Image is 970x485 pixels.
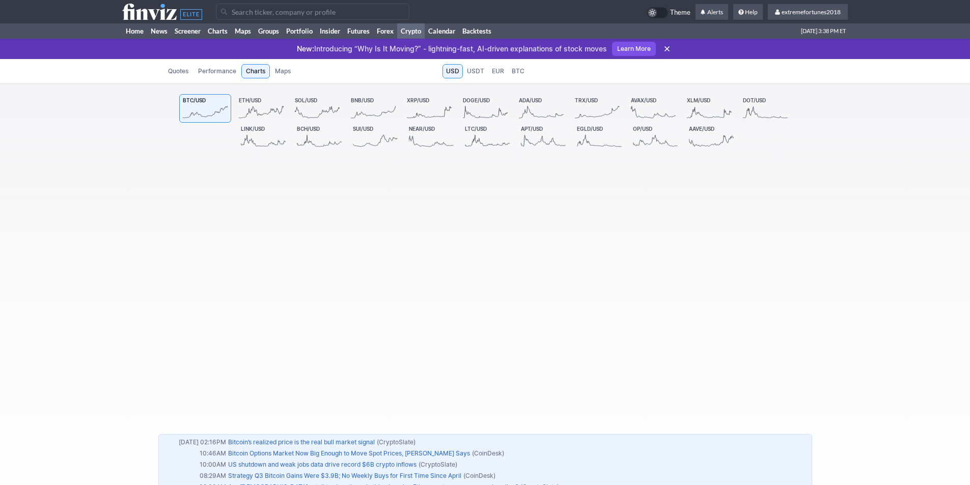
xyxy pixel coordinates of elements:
a: Forex [373,23,397,39]
a: Charts [204,23,231,39]
span: Theme [670,7,690,18]
span: ETH/USD [239,97,261,103]
a: Portfolio [283,23,316,39]
a: USDT [463,64,488,78]
a: Groups [255,23,283,39]
span: (CryptoSlate) [419,460,457,470]
a: DOT/USD [739,94,791,123]
a: LTC/USD [461,123,513,151]
span: USDT [467,66,484,76]
span: AVAX/USD [631,97,656,103]
span: Performance [198,66,236,76]
td: 10:46AM [161,448,227,459]
a: SUI/USD [349,123,401,151]
a: USD [442,64,463,78]
input: Search [216,4,409,20]
td: 08:29AM [161,470,227,481]
span: TRX/USD [575,97,598,103]
a: Maps [270,64,295,78]
span: DOGE/USD [463,97,490,103]
a: Bitcoin’s realized price is the real bull market signal [228,438,375,446]
a: LINK/USD [237,123,289,151]
a: EGLD/USD [573,123,625,151]
span: BNB/USD [351,97,374,103]
span: (CryptoSlate) [377,437,415,447]
a: ADA/USD [515,94,567,123]
span: EGLD/USD [577,126,603,132]
span: XLM/USD [687,97,710,103]
a: XRP/USD [403,94,455,123]
a: News [147,23,171,39]
a: Alerts [696,4,728,20]
a: BTC [508,64,528,78]
span: EUR [492,66,504,76]
span: (CoinDesk) [463,471,495,481]
span: LTC/USD [465,126,487,132]
a: OP/USD [629,123,681,151]
a: BTC/USD [179,94,231,123]
a: BCH/USD [293,123,345,151]
a: APT/USD [517,123,569,151]
a: NEAR/USD [405,123,457,151]
a: Maps [231,23,255,39]
span: Quotes [168,66,188,76]
a: Help [733,4,763,20]
a: Futures [344,23,373,39]
a: EUR [488,64,508,78]
span: SOL/USD [295,97,317,103]
span: [DATE] 3:38 PM ET [801,23,846,39]
span: BTC [512,66,524,76]
span: AAVE/USD [689,126,714,132]
a: Crypto [397,23,425,39]
a: extremefortunes2018 [768,4,848,20]
a: ETH/USD [235,94,287,123]
a: Insider [316,23,344,39]
span: BCH/USD [297,126,320,132]
a: Charts [241,64,270,78]
a: DOGE/USD [459,94,511,123]
a: Backtests [459,23,495,39]
a: Quotes [163,64,193,78]
span: OP/USD [633,126,652,132]
span: ADA/USD [519,97,542,103]
a: Home [122,23,147,39]
span: DOT/USD [743,97,766,103]
a: Performance [193,64,241,78]
a: US shutdown and weak jobs data drive record $6B crypto inflows [228,461,417,468]
td: [DATE] 02:16PM [161,437,227,448]
span: USD [446,66,459,76]
span: APT/USD [521,126,543,132]
span: (CoinDesk) [472,448,504,459]
a: Learn More [612,42,656,56]
a: Theme [647,7,690,18]
a: Screener [171,23,204,39]
span: SUI/USD [353,126,373,132]
span: NEAR/USD [409,126,435,132]
span: Maps [275,66,291,76]
span: extremefortunes2018 [782,8,841,16]
span: LINK/USD [241,126,265,132]
a: BNB/USD [347,94,399,123]
a: Bitcoin Options Market Now Big Enough to Move Spot Prices, [PERSON_NAME] Says [228,449,470,457]
p: Introducing “Why Is It Moving?” - lightning-fast, AI-driven explanations of stock moves [297,44,607,54]
a: XLM/USD [683,94,735,123]
a: Calendar [425,23,459,39]
span: Charts [246,66,265,76]
span: New: [297,44,314,53]
a: SOL/USD [291,94,343,123]
span: XRP/USD [407,97,429,103]
a: TRX/USD [571,94,623,123]
span: BTC/USD [183,97,206,103]
a: Strategy Q3 Bitcoin Gains Were $3.9B; No Weekly Buys for First Time Since April [228,472,461,479]
a: AAVE/USD [685,123,737,151]
a: AVAX/USD [627,94,679,123]
td: 10:00AM [161,459,227,470]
